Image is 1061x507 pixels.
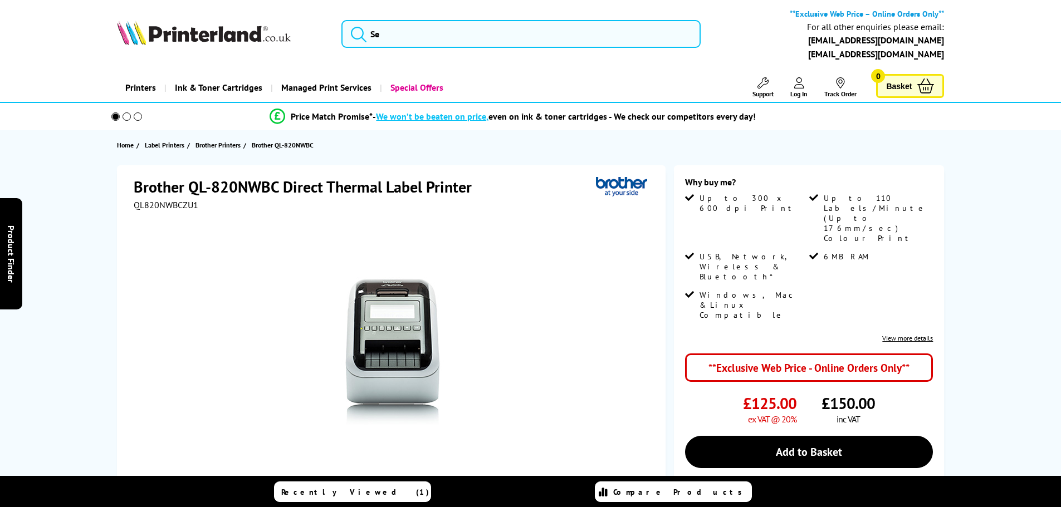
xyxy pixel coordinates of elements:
span: Brother Printers [195,139,241,151]
div: Why buy me? [685,176,933,193]
span: Home [117,139,134,151]
div: - even on ink & toner cartridges - We check our competitors every day! [373,111,756,122]
a: Printers [117,73,164,102]
span: Up to 110 Labels/Minute (Up to 176mm/sec) Colour Print [824,193,931,243]
a: Log In [790,77,808,98]
span: Windows, Mac & Linux Compatible [700,290,806,320]
span: Price Match Promise* [291,111,373,122]
span: Support [752,90,774,98]
img: Brother [596,176,647,197]
a: Managed Print Services [271,73,380,102]
a: Brother Printers [195,139,243,151]
img: Brother QL-820NWBC [283,233,502,451]
span: £125.00 [743,393,796,414]
span: 6MB RAM [824,252,869,262]
a: Ink & Toner Cartridges [164,73,271,102]
a: [EMAIL_ADDRESS][DOMAIN_NAME] [808,35,944,46]
a: Recently Viewed (1) [274,481,431,502]
div: **Exclusive Web Price - Online Orders Only** [685,353,933,382]
a: Brother QL-820NWBC [252,139,316,151]
img: Printerland Logo [117,21,291,45]
span: Ink & Toner Cartridges [175,73,262,102]
span: We won’t be beaten on price, [376,111,488,122]
a: [EMAIL_ADDRESS][DOMAIN_NAME] [808,48,944,60]
b: **Exclusive Web Price – Online Orders Only** [790,8,944,19]
a: Home [117,139,136,151]
span: 0 [871,69,885,83]
a: Compare Products [595,481,752,502]
a: Label Printers [145,139,187,151]
a: Printerland Logo [117,21,328,47]
a: Basket 0 [876,74,944,98]
div: For all other enquiries please email: [807,22,944,32]
a: View more details [882,334,933,342]
a: Track Order [824,77,857,98]
span: Log In [790,90,808,98]
li: modal_Promise [91,107,936,126]
span: Label Printers [145,139,184,151]
span: Basket [886,78,912,93]
span: £150.00 [822,393,875,414]
span: USB, Network, Wireless & Bluetooth* [700,252,806,282]
span: Brother QL-820NWBC [252,139,314,151]
a: Special Offers [380,73,452,102]
h1: Brother QL-820NWBC Direct Thermal Label Printer [134,176,483,197]
span: inc VAT [837,414,860,425]
input: Se [341,20,701,48]
span: QL820NWBCZU1 [134,199,198,210]
a: Support [752,77,774,98]
span: Product Finder [6,225,17,282]
span: Compare Products [613,487,748,497]
span: ex VAT @ 20% [748,414,796,425]
a: Add to Basket [685,436,933,468]
span: Up to 300 x 600 dpi Print [700,193,806,213]
span: Recently Viewed (1) [281,487,429,497]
